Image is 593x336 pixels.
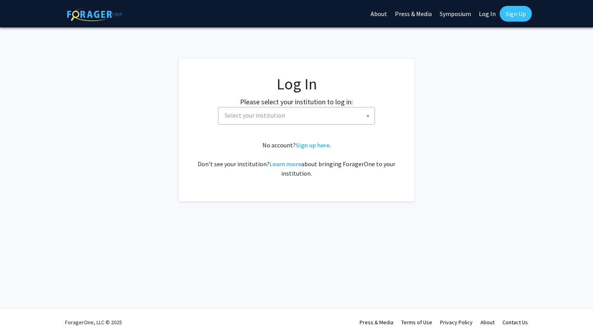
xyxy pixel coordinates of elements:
[269,160,301,168] a: Learn more about bringing ForagerOne to your institution
[360,319,393,326] a: Press & Media
[401,319,432,326] a: Terms of Use
[480,319,495,326] a: About
[67,7,122,21] img: ForagerOne Logo
[218,107,375,125] span: Select your institution
[502,319,528,326] a: Contact Us
[222,107,375,124] span: Select your institution
[195,140,398,178] div: No account? . Don't see your institution? about bringing ForagerOne to your institution.
[240,96,353,107] label: Please select your institution to log in:
[500,6,532,22] a: Sign Up
[440,319,473,326] a: Privacy Policy
[225,111,285,119] span: Select your institution
[296,141,329,149] a: Sign up here
[195,74,398,93] h1: Log In
[65,309,122,336] div: ForagerOne, LLC © 2025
